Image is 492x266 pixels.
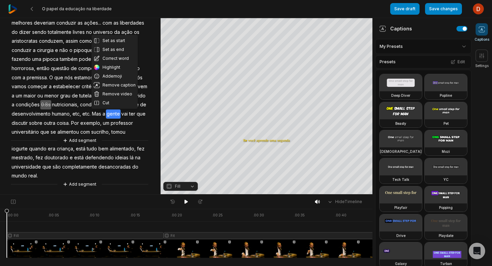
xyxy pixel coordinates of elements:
span: com [80,128,91,137]
span: a [102,109,106,119]
button: Add segment [61,137,98,144]
span: defendendo [84,153,114,162]
span: sucrilho, [91,128,111,137]
span: tutela [79,91,92,101]
span: cirurgia [36,46,54,55]
span: real. [28,171,39,181]
button: Set as start [92,36,138,45]
span: liberdades [119,18,145,28]
span: ações... [83,18,102,28]
div: Presets [375,55,471,68]
span: pode [78,55,92,64]
span: tudo [86,144,98,154]
span: são [52,162,61,172]
span: vai [121,109,128,119]
span: sobre [28,119,43,128]
span: menor [44,91,59,101]
span: universidade [11,162,42,172]
button: Settings [475,50,489,68]
button: HideTimeline [325,197,364,207]
span: como [79,37,93,46]
button: Cut [92,98,138,107]
span: está [75,144,86,154]
button: Captions [475,23,489,42]
span: a [48,82,52,91]
button: Set as end [92,45,138,54]
span: O [49,73,54,82]
h3: Popping [439,205,453,210]
h3: Playfair [394,205,407,210]
span: universo [93,28,113,37]
span: as [113,18,119,28]
h3: YC [443,177,449,182]
span: a [32,46,36,55]
button: Remove caption [92,81,138,90]
span: criança, [56,144,75,154]
span: lá [129,153,134,162]
span: a [11,91,15,101]
span: conduzir [56,18,77,28]
span: deveriam [33,18,56,28]
span: quando [28,144,47,154]
span: começar [27,82,48,91]
span: questão [50,64,70,73]
span: universitário [11,128,40,137]
h3: Drive [396,233,406,238]
span: desenvolvimento [11,109,51,119]
span: conduzem, [38,37,65,46]
span: ação [121,28,133,37]
span: etc. [82,109,91,119]
button: Correct word [92,54,138,63]
button: Addemoji [92,72,138,81]
span: no [85,28,93,37]
div: My Presets [375,39,471,54]
span: melhores [11,18,33,28]
span: iogurte [11,144,28,154]
span: outra [43,119,56,128]
span: Mas [91,109,102,119]
span: do [11,28,18,37]
span: Por [70,119,80,128]
h3: Mozi [442,149,450,154]
span: 0.8s [40,100,51,109]
span: da [113,28,121,37]
span: estabelecer [52,82,81,91]
span: de [71,91,79,101]
span: conduzir [11,46,32,55]
span: as [77,18,83,28]
span: devido [129,91,146,101]
button: Add segment [61,181,98,188]
span: então [36,64,50,73]
span: alimentou [57,128,80,137]
span: nutricionais, [51,100,79,109]
img: color_wheel.png [94,64,100,70]
span: fez [35,153,44,162]
span: de [70,64,78,73]
span: maior [23,91,37,101]
span: uma [31,55,42,64]
span: condições [79,100,105,109]
span: de [139,100,147,109]
span: grau [59,91,71,101]
span: os [133,28,140,37]
div: Captions [379,25,412,32]
span: discutir [11,119,28,128]
span: bem [98,144,109,154]
span: livres [72,28,85,37]
h3: Tech Talk [392,177,409,182]
h3: Beasty [395,121,406,126]
span: completamente [61,162,98,172]
span: a [11,100,15,109]
span: critérios [81,82,100,91]
span: aristocratas [11,37,38,46]
span: ou [37,91,44,101]
span: levem [133,82,148,91]
span: que [136,109,146,119]
span: O papel da educação na liberdade [42,6,112,12]
h3: [DEMOGRAPHIC_DATA] [380,149,422,154]
span: um [102,119,110,128]
span: um [15,91,23,101]
span: o [69,46,73,55]
h3: Pet [443,121,449,126]
span: coisa. [56,119,70,128]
